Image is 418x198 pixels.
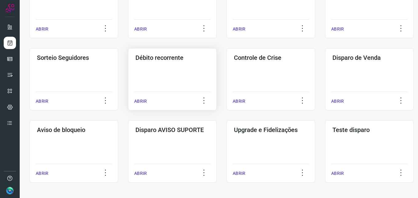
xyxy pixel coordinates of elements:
[331,98,344,105] p: ABRIR
[134,170,147,177] p: ABRIR
[134,98,147,105] p: ABRIR
[135,126,209,134] h3: Disparo AVISO SUPORTE
[233,98,245,105] p: ABRIR
[331,170,344,177] p: ABRIR
[234,54,308,61] h3: Controle de Crise
[135,54,209,61] h3: Débito recorrente
[331,26,344,32] p: ABRIR
[36,26,48,32] p: ABRIR
[332,54,406,61] h3: Disparo de Venda
[36,98,48,105] p: ABRIR
[233,170,245,177] p: ABRIR
[37,126,111,134] h3: Aviso de bloqueio
[134,26,147,32] p: ABRIR
[233,26,245,32] p: ABRIR
[36,170,48,177] p: ABRIR
[6,187,14,194] img: 688dd65d34f4db4d93ce8256e11a8269.jpg
[5,4,14,13] img: Logo
[37,54,111,61] h3: Sorteio Seguidores
[332,126,406,134] h3: Teste disparo
[234,126,308,134] h3: Upgrade e Fidelizações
